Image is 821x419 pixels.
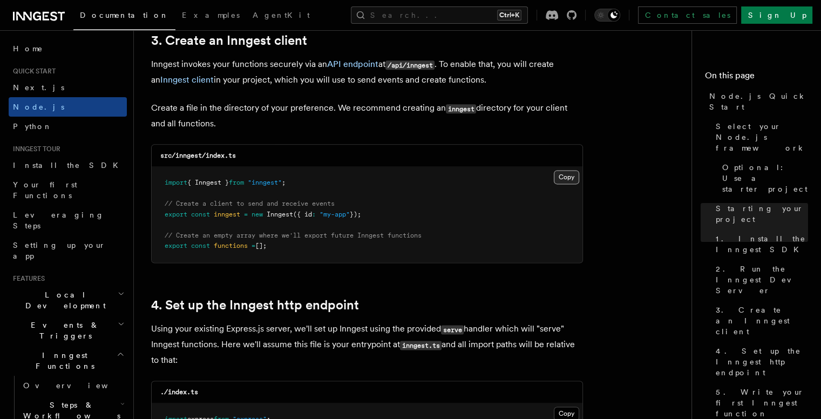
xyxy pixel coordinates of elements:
[716,263,808,296] span: 2. Run the Inngest Dev Server
[716,203,808,225] span: Starting your project
[73,3,175,30] a: Documentation
[160,388,198,396] code: ./index.ts
[9,78,127,97] a: Next.js
[9,274,45,283] span: Features
[711,259,808,300] a: 2. Run the Inngest Dev Server
[214,242,248,249] span: functions
[252,242,255,249] span: =
[722,162,808,194] span: Optional: Use a starter project
[9,350,117,371] span: Inngest Functions
[293,211,312,218] span: ({ id
[709,91,808,112] span: Node.js Quick Start
[23,381,134,390] span: Overview
[554,170,579,184] button: Copy
[13,103,64,111] span: Node.js
[165,242,187,249] span: export
[9,117,127,136] a: Python
[282,179,286,186] span: ;
[9,67,56,76] span: Quick start
[151,321,583,368] p: Using your existing Express.js server, we'll set up Inngest using the provided handler which will...
[711,229,808,259] a: 1. Install the Inngest SDK
[716,305,808,337] span: 3. Create an Inngest client
[9,156,127,175] a: Install the SDK
[9,235,127,266] a: Setting up your app
[165,200,335,207] span: // Create a client to send and receive events
[9,97,127,117] a: Node.js
[175,3,246,29] a: Examples
[716,387,808,419] span: 5. Write your first Inngest function
[13,83,64,92] span: Next.js
[594,9,620,22] button: Toggle dark mode
[9,205,127,235] a: Leveraging Steps
[151,57,583,87] p: Inngest invokes your functions securely via an at . To enable that, you will create an in your pr...
[252,211,263,218] span: new
[267,211,293,218] span: Inngest
[151,100,583,131] p: Create a file in the directory of your preference. We recommend creating an directory for your cl...
[19,376,127,395] a: Overview
[320,211,350,218] span: "my-app"
[165,179,187,186] span: import
[253,11,310,19] span: AgentKit
[351,6,528,24] button: Search...Ctrl+K
[400,341,442,350] code: inngest.ts
[638,6,737,24] a: Contact sales
[165,232,422,239] span: // Create an empty array where we'll export future Inngest functions
[151,33,307,48] a: 3. Create an Inngest client
[13,161,125,170] span: Install the SDK
[441,325,464,334] code: serve
[191,211,210,218] span: const
[705,86,808,117] a: Node.js Quick Start
[9,315,127,346] button: Events & Triggers
[255,242,267,249] span: [];
[160,75,214,85] a: Inngest client
[187,179,229,186] span: { Inngest }
[446,104,476,113] code: inngest
[191,242,210,249] span: const
[13,241,106,260] span: Setting up your app
[9,346,127,376] button: Inngest Functions
[160,152,236,159] code: src/inngest/index.ts
[705,69,808,86] h4: On this page
[165,211,187,218] span: export
[327,59,378,69] a: API endpoint
[9,145,60,153] span: Inngest tour
[246,3,316,29] a: AgentKit
[312,211,316,218] span: :
[80,11,169,19] span: Documentation
[9,285,127,315] button: Local Development
[13,211,104,230] span: Leveraging Steps
[711,341,808,382] a: 4. Set up the Inngest http endpoint
[718,158,808,199] a: Optional: Use a starter project
[497,10,521,21] kbd: Ctrl+K
[9,289,118,311] span: Local Development
[13,43,43,54] span: Home
[214,211,240,218] span: inngest
[716,121,808,153] span: Select your Node.js framework
[711,199,808,229] a: Starting your project
[741,6,812,24] a: Sign Up
[711,300,808,341] a: 3. Create an Inngest client
[182,11,240,19] span: Examples
[248,179,282,186] span: "inngest"
[151,298,359,313] a: 4. Set up the Inngest http endpoint
[716,233,808,255] span: 1. Install the Inngest SDK
[13,122,52,131] span: Python
[229,179,244,186] span: from
[244,211,248,218] span: =
[385,60,435,70] code: /api/inngest
[350,211,361,218] span: });
[9,320,118,341] span: Events & Triggers
[9,175,127,205] a: Your first Functions
[9,39,127,58] a: Home
[716,346,808,378] span: 4. Set up the Inngest http endpoint
[711,117,808,158] a: Select your Node.js framework
[13,180,77,200] span: Your first Functions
